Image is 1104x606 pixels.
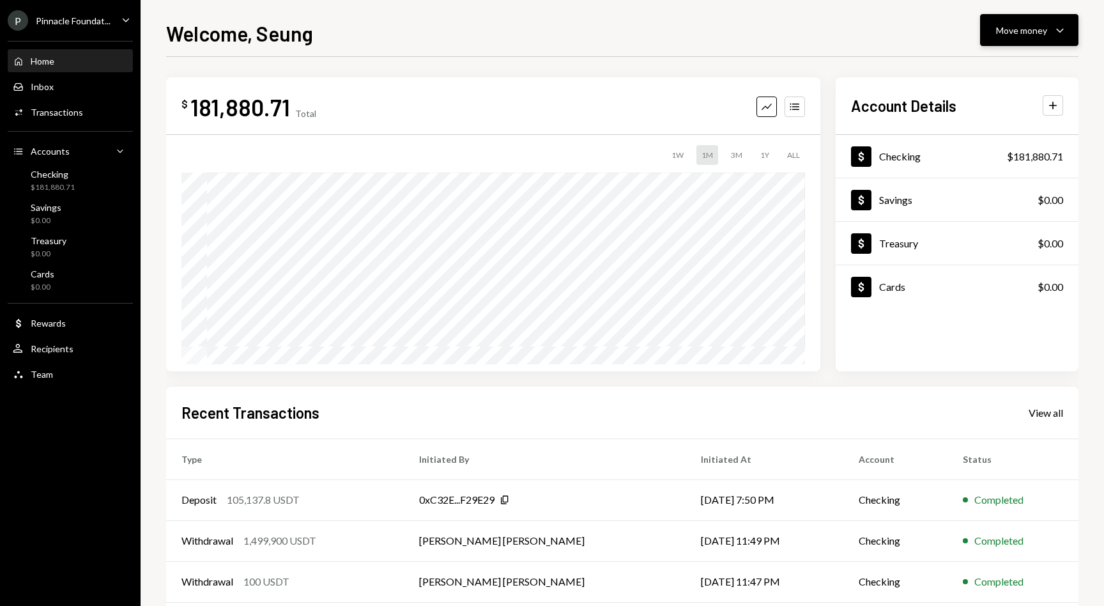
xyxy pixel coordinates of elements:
[980,14,1078,46] button: Move money
[31,182,75,193] div: $181,880.71
[8,362,133,385] a: Team
[947,439,1078,479] th: Status
[31,318,66,329] div: Rewards
[686,561,843,602] td: [DATE] 11:47 PM
[181,533,233,548] div: Withdrawal
[836,178,1078,221] a: Savings$0.00
[404,520,686,561] td: [PERSON_NAME] [PERSON_NAME]
[974,533,1023,548] div: Completed
[8,337,133,360] a: Recipients
[31,369,53,380] div: Team
[295,108,316,119] div: Total
[31,202,61,213] div: Savings
[31,81,54,92] div: Inbox
[8,311,133,334] a: Rewards
[8,10,28,31] div: P
[996,24,1047,37] div: Move money
[31,56,54,66] div: Home
[686,479,843,520] td: [DATE] 7:50 PM
[31,215,61,226] div: $0.00
[227,492,300,508] div: 105,137.8 USDT
[8,165,133,196] a: Checking$181,880.71
[8,49,133,72] a: Home
[879,237,918,249] div: Treasury
[686,439,843,479] th: Initiated At
[1007,149,1063,164] div: $181,880.71
[31,249,66,260] div: $0.00
[31,107,83,118] div: Transactions
[31,343,73,354] div: Recipients
[1038,279,1063,295] div: $0.00
[836,135,1078,178] a: Checking$181,880.71
[836,265,1078,308] a: Cards$0.00
[974,574,1023,589] div: Completed
[8,75,133,98] a: Inbox
[8,100,133,123] a: Transactions
[31,268,54,279] div: Cards
[843,520,947,561] td: Checking
[843,479,947,520] td: Checking
[8,265,133,295] a: Cards$0.00
[1038,192,1063,208] div: $0.00
[243,533,316,548] div: 1,499,900 USDT
[181,98,188,111] div: $
[843,561,947,602] td: Checking
[1038,236,1063,251] div: $0.00
[879,194,912,206] div: Savings
[686,520,843,561] td: [DATE] 11:49 PM
[31,282,54,293] div: $0.00
[181,574,233,589] div: Withdrawal
[419,492,494,508] div: 0xC32E...F29E29
[36,15,111,26] div: Pinnacle Foundat...
[879,281,905,293] div: Cards
[726,145,747,165] div: 3M
[666,145,689,165] div: 1W
[696,145,718,165] div: 1M
[166,439,404,479] th: Type
[404,439,686,479] th: Initiated By
[190,93,290,121] div: 181,880.71
[31,146,70,157] div: Accounts
[851,95,956,116] h2: Account Details
[1029,405,1063,419] a: View all
[404,561,686,602] td: [PERSON_NAME] [PERSON_NAME]
[836,222,1078,265] a: Treasury$0.00
[974,492,1023,508] div: Completed
[755,145,774,165] div: 1Y
[8,139,133,162] a: Accounts
[8,231,133,262] a: Treasury$0.00
[166,20,313,46] h1: Welcome, Seung
[8,198,133,229] a: Savings$0.00
[879,150,921,162] div: Checking
[782,145,805,165] div: ALL
[243,574,289,589] div: 100 USDT
[181,492,217,508] div: Deposit
[31,169,75,180] div: Checking
[843,439,947,479] th: Account
[181,402,319,423] h2: Recent Transactions
[1029,407,1063,419] div: View all
[31,235,66,246] div: Treasury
